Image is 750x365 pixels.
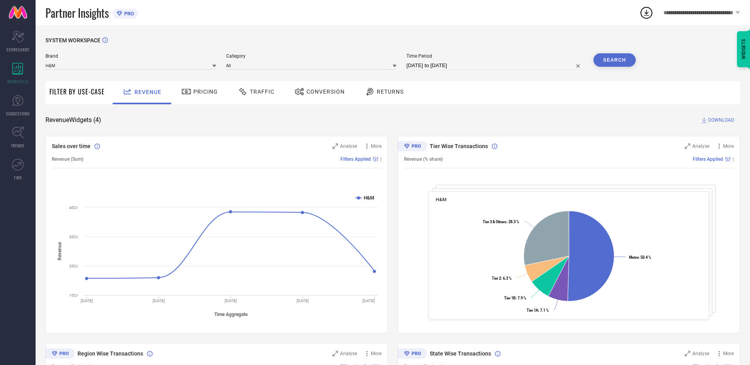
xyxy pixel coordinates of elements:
[214,312,248,317] tspan: Time Aggregate
[685,143,690,149] svg: Zoom
[81,299,93,303] text: [DATE]
[77,350,143,357] span: Region Wise Transactions
[527,308,538,312] tspan: Tier 1A
[332,351,338,356] svg: Zoom
[593,53,636,67] button: Search
[377,88,404,95] span: Returns
[371,351,382,356] span: More
[340,156,371,162] span: Filters Applied
[306,88,345,95] span: Conversion
[723,351,734,356] span: More
[685,351,690,356] svg: Zoom
[69,293,78,297] text: 10Cr
[297,299,309,303] text: [DATE]
[250,88,274,95] span: Traffic
[371,143,382,149] span: More
[69,205,78,210] text: 40Cr
[122,11,134,17] span: PRO
[363,299,375,303] text: [DATE]
[45,348,75,360] div: Premium
[57,242,62,260] tspan: Revenue
[134,89,161,95] span: Revenue
[45,5,109,21] span: Partner Insights
[226,53,397,59] span: Category
[693,156,723,162] span: Filters Applied
[708,116,734,124] span: DOWNLOAD
[629,255,651,260] text: : 50.4 %
[629,255,639,260] tspan: Metro
[364,195,374,201] text: H&M
[436,197,446,202] span: H&M
[406,61,584,70] input: Select time period
[380,156,382,162] span: |
[49,87,105,96] span: Filter By Use-Case
[692,143,709,149] span: Analyse
[7,79,29,85] span: WORKSPACE
[14,175,22,181] span: FWD
[733,156,734,162] span: |
[404,156,443,162] span: Revenue (% share)
[225,299,237,303] text: [DATE]
[52,156,83,162] span: Revenue (Sum)
[45,53,216,59] span: Brand
[340,143,357,149] span: Analyse
[483,220,506,224] tspan: Tier 3 & Others
[193,88,218,95] span: Pricing
[52,143,91,149] span: Sales over time
[430,350,491,357] span: State Wise Transactions
[45,116,101,124] span: Revenue Widgets ( 4 )
[69,235,78,239] text: 30Cr
[492,276,512,280] text: : 6.3 %
[45,37,100,43] span: SYSTEM WORKSPACE
[340,351,357,356] span: Analyse
[483,220,519,224] text: : 28.3 %
[504,296,526,300] text: : 7.9 %
[153,299,165,303] text: [DATE]
[11,143,25,149] span: TRENDS
[398,348,427,360] div: Premium
[639,6,654,20] div: Open download list
[692,351,709,356] span: Analyse
[6,111,30,117] span: SUGGESTIONS
[430,143,488,149] span: Tier Wise Transactions
[6,47,30,53] span: SCORECARDS
[723,143,734,149] span: More
[504,296,516,300] tspan: Tier 1B
[527,308,549,312] text: : 7.1 %
[492,276,501,280] tspan: Tier 2
[406,53,584,59] span: Time Period
[398,141,427,153] div: Premium
[69,264,78,268] text: 20Cr
[332,143,338,149] svg: Zoom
